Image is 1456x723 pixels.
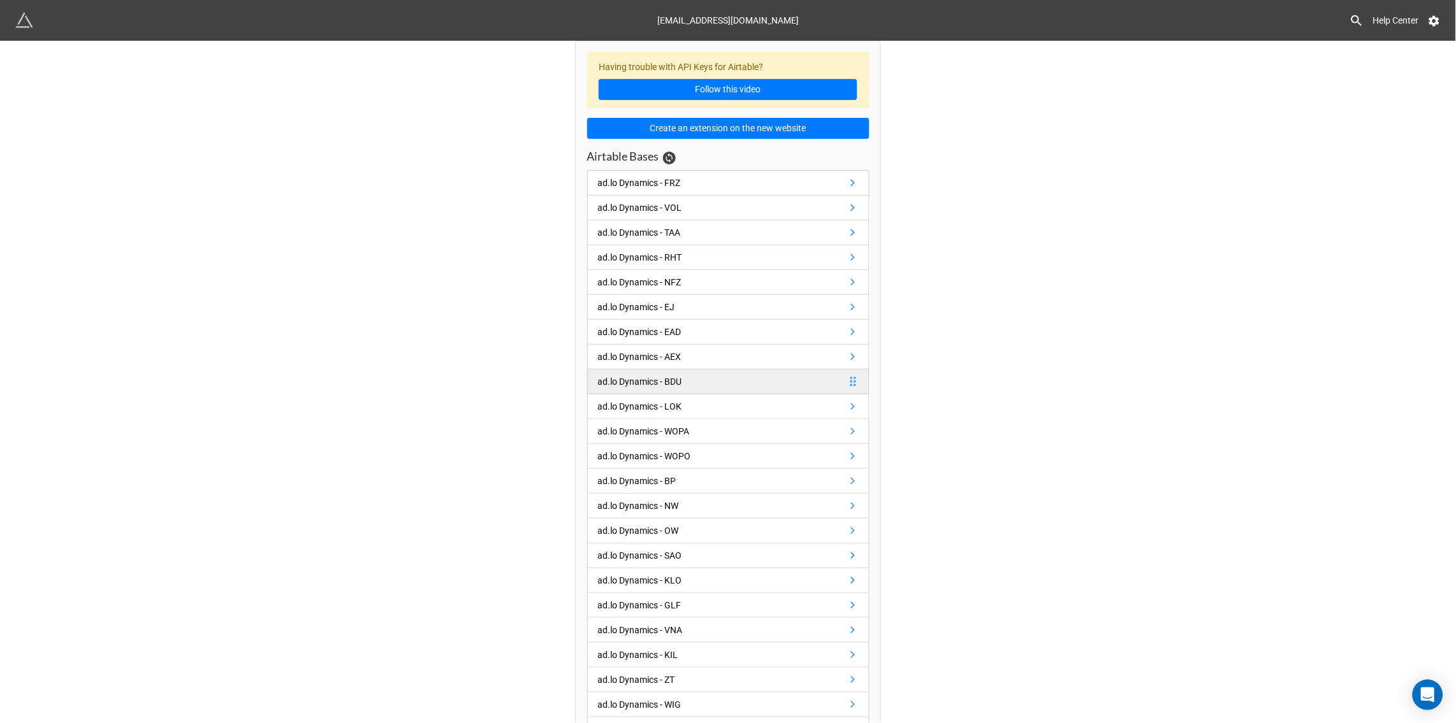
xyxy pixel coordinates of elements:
div: Having trouble with API Keys for Airtable? [587,52,869,108]
a: ad.lo Dynamics - TAA [587,220,869,245]
a: ad.lo Dynamics - KIL [587,643,869,668]
div: ad.lo Dynamics - WIG [598,698,682,712]
div: ad.lo Dynamics - NFZ [598,275,682,289]
div: ad.lo Dynamics - EJ [598,300,675,314]
div: ad.lo Dynamics - LOK [598,399,682,413]
div: ad.lo Dynamics - VNA [598,623,683,637]
a: Help Center [1364,9,1428,32]
a: ad.lo Dynamics - EJ [587,295,869,320]
a: Sync Base Structure [663,152,676,164]
a: ad.lo Dynamics - OW [587,519,869,543]
img: miniextensions-icon.73ae0678.png [15,11,33,29]
div: ad.lo Dynamics - EAD [598,325,682,339]
div: ad.lo Dynamics - GLF [598,598,682,612]
div: ad.lo Dynamics - AEX [598,350,682,364]
a: ad.lo Dynamics - NW [587,494,869,519]
div: Open Intercom Messenger [1413,680,1443,710]
a: Follow this video [599,79,857,101]
div: ad.lo Dynamics - VOL [598,201,682,215]
div: ad.lo Dynamics - BP [598,474,676,488]
a: ad.lo Dynamics - RHT [587,245,869,270]
a: ad.lo Dynamics - WOPO [587,444,869,469]
div: ad.lo Dynamics - KIL [598,648,678,662]
a: ad.lo Dynamics - LOK [587,394,869,419]
a: ad.lo Dynamics - EAD [587,320,869,345]
a: ad.lo Dynamics - BDU [587,369,869,394]
a: ad.lo Dynamics - BP [587,469,869,494]
div: ad.lo Dynamics - ZT [598,673,675,687]
a: ad.lo Dynamics - FRZ [587,170,869,196]
a: ad.lo Dynamics - AEX [587,345,869,369]
div: ad.lo Dynamics - OW [598,524,679,538]
a: ad.lo Dynamics - WIG [587,692,869,717]
div: ad.lo Dynamics - RHT [598,250,682,264]
button: Create an extension on the new website [587,118,869,140]
div: ad.lo Dynamics - BDU [598,375,682,389]
div: ad.lo Dynamics - TAA [598,225,681,240]
a: ad.lo Dynamics - WOPA [587,419,869,444]
div: ad.lo Dynamics - WOPO [598,449,691,463]
a: ad.lo Dynamics - ZT [587,668,869,692]
div: ad.lo Dynamics - NW [598,499,679,513]
div: ad.lo Dynamics - FRZ [598,176,681,190]
a: ad.lo Dynamics - GLF [587,593,869,618]
a: ad.lo Dynamics - NFZ [587,270,869,295]
div: ad.lo Dynamics - WOPA [598,424,690,438]
h3: Airtable Bases [587,149,659,164]
div: ad.lo Dynamics - SAO [598,548,682,562]
a: ad.lo Dynamics - VOL [587,196,869,220]
a: ad.lo Dynamics - KLO [587,568,869,593]
a: ad.lo Dynamics - VNA [587,618,869,643]
div: ad.lo Dynamics - KLO [598,573,682,587]
a: ad.lo Dynamics - SAO [587,543,869,568]
div: [EMAIL_ADDRESS][DOMAIN_NAME] [657,9,799,32]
